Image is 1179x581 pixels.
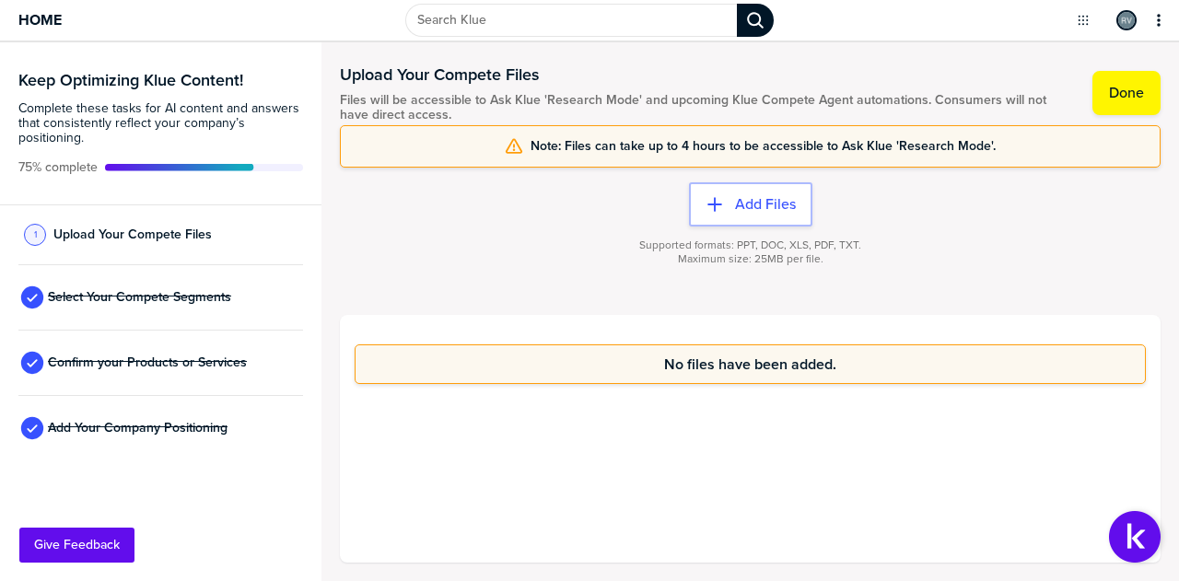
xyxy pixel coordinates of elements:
[19,528,134,563] button: Give Feedback
[1074,11,1092,29] button: Open Drop
[405,4,737,37] input: Search Klue
[678,252,823,266] span: Maximum size: 25MB per file.
[639,238,861,252] span: Supported formats: PPT, DOC, XLS, PDF, TXT.
[531,139,996,154] span: Note: Files can take up to 4 hours to be accessible to Ask Klue 'Research Mode'.
[737,4,774,37] div: Search Klue
[18,160,98,175] span: Active
[340,93,1074,122] span: Files will be accessible to Ask Klue 'Research Mode' and upcoming Klue Compete Agent automations....
[664,356,836,372] span: No files have been added.
[34,227,37,241] span: 1
[1115,8,1138,32] a: Edit Profile
[1109,84,1144,102] label: Done
[48,355,247,370] span: Confirm your Products or Services
[48,290,231,305] span: Select Your Compete Segments
[18,101,303,145] span: Complete these tasks for AI content and answers that consistently reflect your company’s position...
[735,195,796,214] label: Add Files
[18,72,303,88] h3: Keep Optimizing Klue Content!
[1109,511,1161,563] button: Open Support Center
[1118,12,1135,29] img: ced9b30f170be31f2139604fa0fe14aa-sml.png
[340,64,1074,86] h1: Upload Your Compete Files
[18,12,62,28] span: Home
[1116,10,1137,30] div: Ryan Vander Ryk
[48,421,228,436] span: Add Your Company Positioning
[53,227,212,242] span: Upload Your Compete Files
